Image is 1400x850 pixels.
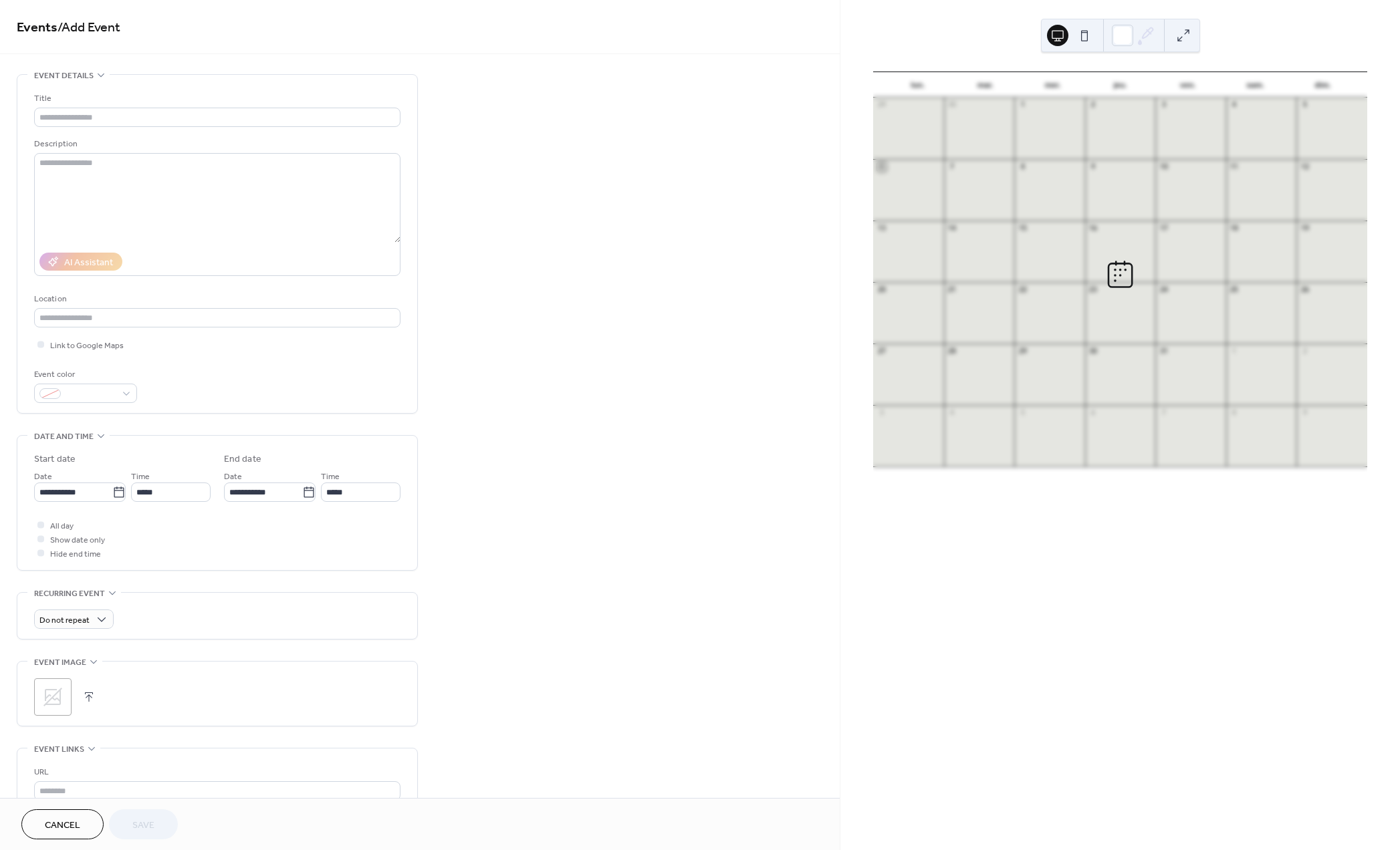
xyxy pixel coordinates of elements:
[1230,409,1239,418] div: 8
[877,101,887,110] div: 29
[34,742,84,756] span: Event links
[1159,224,1169,233] div: 17
[50,547,101,561] span: Hide end time
[884,72,951,98] div: lun.
[1018,101,1028,110] div: 1
[1159,162,1169,172] div: 10
[34,430,94,444] span: Date and time
[1289,72,1357,98] div: dim.
[57,15,120,41] span: / Add Event
[877,347,887,356] div: 27
[45,819,80,833] span: Cancel
[877,285,887,295] div: 20
[1159,347,1169,356] div: 31
[34,656,86,670] span: Event image
[50,519,74,533] span: All day
[21,809,104,839] button: Cancel
[947,224,957,233] div: 14
[34,137,398,151] div: Description
[224,452,261,466] div: End date
[877,162,887,172] div: 6
[1088,101,1098,110] div: 2
[877,224,887,233] div: 13
[34,92,398,106] div: Title
[1088,409,1098,418] div: 6
[947,162,957,172] div: 7
[34,69,94,83] span: Event details
[1300,409,1310,418] div: 9
[1159,101,1169,110] div: 3
[1221,72,1289,98] div: sam.
[131,470,150,484] span: Time
[1018,409,1028,418] div: 5
[1230,285,1239,295] div: 25
[1088,162,1098,172] div: 9
[321,470,340,484] span: Time
[1019,72,1086,98] div: mer.
[34,292,398,306] div: Location
[877,409,887,418] div: 3
[50,533,105,547] span: Show date only
[947,347,957,356] div: 28
[1088,224,1098,233] div: 16
[1018,224,1028,233] div: 15
[1088,347,1098,356] div: 30
[1018,285,1028,295] div: 22
[39,613,90,628] span: Do not repeat
[1230,101,1239,110] div: 4
[947,285,957,295] div: 21
[1018,347,1028,356] div: 29
[34,587,105,601] span: Recurring event
[1159,285,1169,295] div: 24
[224,470,242,484] span: Date
[1086,72,1154,98] div: jeu.
[34,368,134,382] div: Event color
[34,470,52,484] span: Date
[1154,72,1221,98] div: ven.
[1300,285,1310,295] div: 26
[947,101,957,110] div: 30
[1159,409,1169,418] div: 7
[1018,162,1028,172] div: 8
[50,339,124,353] span: Link to Google Maps
[1230,224,1239,233] div: 18
[1300,224,1310,233] div: 19
[1088,285,1098,295] div: 23
[1300,162,1310,172] div: 12
[1230,347,1239,356] div: 1
[951,72,1019,98] div: mar.
[34,678,72,716] div: ;
[1300,347,1310,356] div: 2
[34,452,76,466] div: Start date
[34,765,398,779] div: URL
[1300,101,1310,110] div: 5
[947,409,957,418] div: 4
[1230,162,1239,172] div: 11
[17,15,57,41] a: Events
